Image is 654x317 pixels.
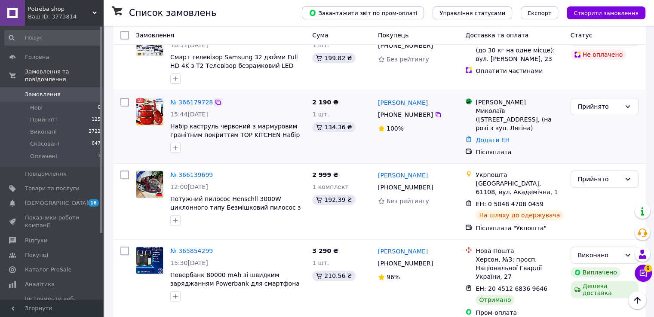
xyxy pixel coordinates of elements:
[170,171,213,178] a: № 366139699
[28,13,103,21] div: Ваш ID: 3773814
[476,137,510,143] a: Додати ЕН
[98,152,101,160] span: 1
[98,104,101,112] span: 0
[476,285,547,292] span: ЕН: 20 4512 6836 9646
[25,237,47,244] span: Відгуки
[25,266,71,274] span: Каталог ProSale
[578,250,621,260] div: Виконано
[312,99,338,106] span: 2 190 ₴
[439,10,505,16] span: Управління статусами
[302,6,424,19] button: Завантажити звіт по пром-оплаті
[476,210,563,220] div: На шляху до одержувача
[376,109,435,121] div: [PHONE_NUMBER]
[25,91,61,98] span: Замовлення
[387,125,404,132] span: 100%
[25,68,103,83] span: Замовлення та повідомлення
[170,183,208,190] span: 12:00[DATE]
[387,198,429,204] span: Без рейтингу
[25,53,49,61] span: Головна
[378,32,408,39] span: Покупець
[312,183,348,190] span: 1 комплект
[309,9,417,17] span: Завантажити звіт по пром-оплаті
[30,152,57,160] span: Оплачені
[376,40,435,52] div: [PHONE_NUMBER]
[25,199,89,207] span: [DEMOGRAPHIC_DATA]
[571,32,593,39] span: Статус
[30,104,43,112] span: Нові
[4,30,101,46] input: Пошук
[92,140,101,148] span: 647
[88,199,99,207] span: 16
[476,179,563,196] div: [GEOGRAPHIC_DATA], 61108, вул. Академічна, 1
[476,67,563,75] div: Оплатити частинами
[528,10,552,16] span: Експорт
[378,171,428,180] a: [PERSON_NAME]
[376,181,435,193] div: [PHONE_NUMBER]
[628,291,646,309] button: Наверх
[387,56,429,63] span: Без рейтингу
[387,274,400,280] span: 96%
[558,9,645,16] a: Створити замовлення
[170,195,301,228] a: Потужний пилосос Henschll 3000W циклонного типу Безмішковий пилосос з контейнером для пилу 4 л Пи...
[89,128,101,136] span: 2722
[571,267,620,277] div: Виплачено
[30,116,57,124] span: Прийняті
[129,8,216,18] h1: Список замовлень
[578,174,621,184] div: Прийнято
[433,6,512,19] button: Управління статусами
[476,98,563,107] div: [PERSON_NAME]
[25,280,55,288] span: Аналітика
[136,247,163,274] img: Фото товару
[25,295,80,311] span: Інструменти веб-майстра та SEO
[376,257,435,269] div: [PHONE_NUMBER]
[571,281,639,298] div: Дешева доставка
[170,54,298,86] span: Смарт телевізор Samsung 32 дюйми Full HD 4K з T2 Телевізор безрамковий LED Плазма з Wifi Bluetoot...
[136,171,163,198] img: Фото товару
[312,247,338,254] span: 3 290 ₴
[170,42,208,49] span: 16:51[DATE]
[136,98,163,125] a: Фото товару
[312,171,338,178] span: 2 999 ₴
[312,195,355,205] div: 192.39 ₴
[312,32,328,39] span: Cума
[476,37,563,63] div: [GEOGRAPHIC_DATA], №61 (до 30 кг на одне місце): вул. [PERSON_NAME], 23
[312,53,355,63] div: 199.82 ₴
[30,128,57,136] span: Виконані
[170,259,208,266] span: 15:30[DATE]
[476,247,563,255] div: Нова Пошта
[378,98,428,107] a: [PERSON_NAME]
[312,259,329,266] span: 1 шт.
[170,271,300,296] a: Повербанк 80000 mAh зі швидким заряджанням Powerbank для смартфона ноутбука Павербанк
[25,251,48,259] span: Покупці
[476,224,563,232] div: Післяплата "Укпошта"
[312,271,355,281] div: 210.56 ₴
[25,214,80,229] span: Показники роботи компанії
[136,98,163,125] img: Фото товару
[312,122,355,132] div: 134.36 ₴
[476,295,514,305] div: Отримано
[92,116,101,124] span: 125
[521,6,559,19] button: Експорт
[25,185,80,192] span: Товари та послуги
[476,148,563,156] div: Післяплата
[476,107,563,132] div: Миколаїв ([STREET_ADDRESS], (на розі з вул. Лягіна)
[567,6,645,19] button: Створити замовлення
[465,32,528,39] span: Доставка та оплата
[170,123,300,147] a: Набір каструль червоний з мармуровим гранітним покриттям TOP KITCHEN Набір посуду з антипригарним...
[170,247,213,254] a: № 365854299
[635,265,652,282] button: Чат з покупцем9
[30,140,59,148] span: Скасовані
[312,42,329,49] span: 1 шт.
[170,99,213,106] a: № 366179728
[476,171,563,179] div: Укрпошта
[170,111,208,118] span: 15:44[DATE]
[312,111,329,118] span: 1 шт.
[378,247,428,256] a: [PERSON_NAME]
[25,170,67,178] span: Повідомлення
[578,102,621,111] div: Прийнято
[136,32,174,39] span: Замовлення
